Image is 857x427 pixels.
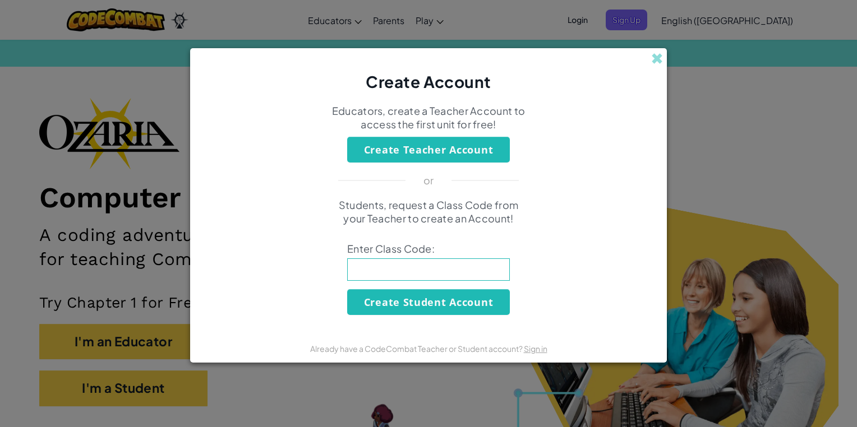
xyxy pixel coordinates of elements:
[347,289,510,315] button: Create Student Account
[347,137,510,163] button: Create Teacher Account
[347,242,510,256] span: Enter Class Code:
[524,344,547,354] a: Sign in
[330,104,527,131] p: Educators, create a Teacher Account to access the first unit for free!
[330,198,527,225] p: Students, request a Class Code from your Teacher to create an Account!
[310,344,524,354] span: Already have a CodeCombat Teacher or Student account?
[423,174,434,187] p: or
[366,72,491,91] span: Create Account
